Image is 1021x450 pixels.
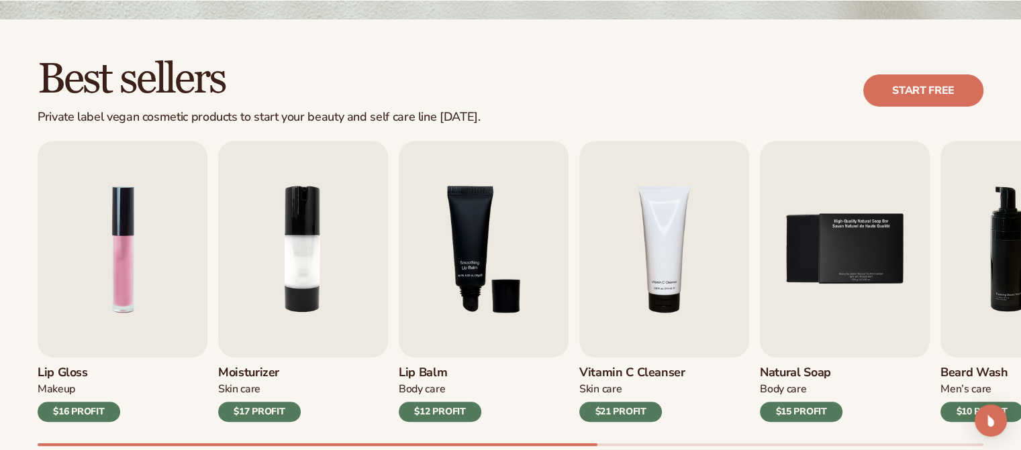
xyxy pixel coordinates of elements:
div: $17 PROFIT [218,402,301,422]
div: Body Care [760,382,842,396]
a: 4 / 9 [579,141,749,422]
h3: Moisturizer [218,365,301,380]
a: 1 / 9 [38,141,207,422]
a: Start free [863,74,983,107]
div: $12 PROFIT [399,402,481,422]
div: $21 PROFIT [579,402,662,422]
div: Makeup [38,382,120,396]
a: 3 / 9 [399,141,569,422]
h2: Best sellers [38,57,480,102]
div: Skin Care [579,382,685,396]
div: Open Intercom Messenger [975,404,1007,437]
div: $15 PROFIT [760,402,842,422]
div: $16 PROFIT [38,402,120,422]
a: 5 / 9 [760,141,930,422]
h3: Vitamin C Cleanser [579,365,685,380]
h3: Natural Soap [760,365,842,380]
div: Skin Care [218,382,301,396]
h3: Lip Gloss [38,365,120,380]
div: Private label vegan cosmetic products to start your beauty and self care line [DATE]. [38,110,480,125]
a: 2 / 9 [218,141,388,422]
h3: Lip Balm [399,365,481,380]
div: Body Care [399,382,481,396]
